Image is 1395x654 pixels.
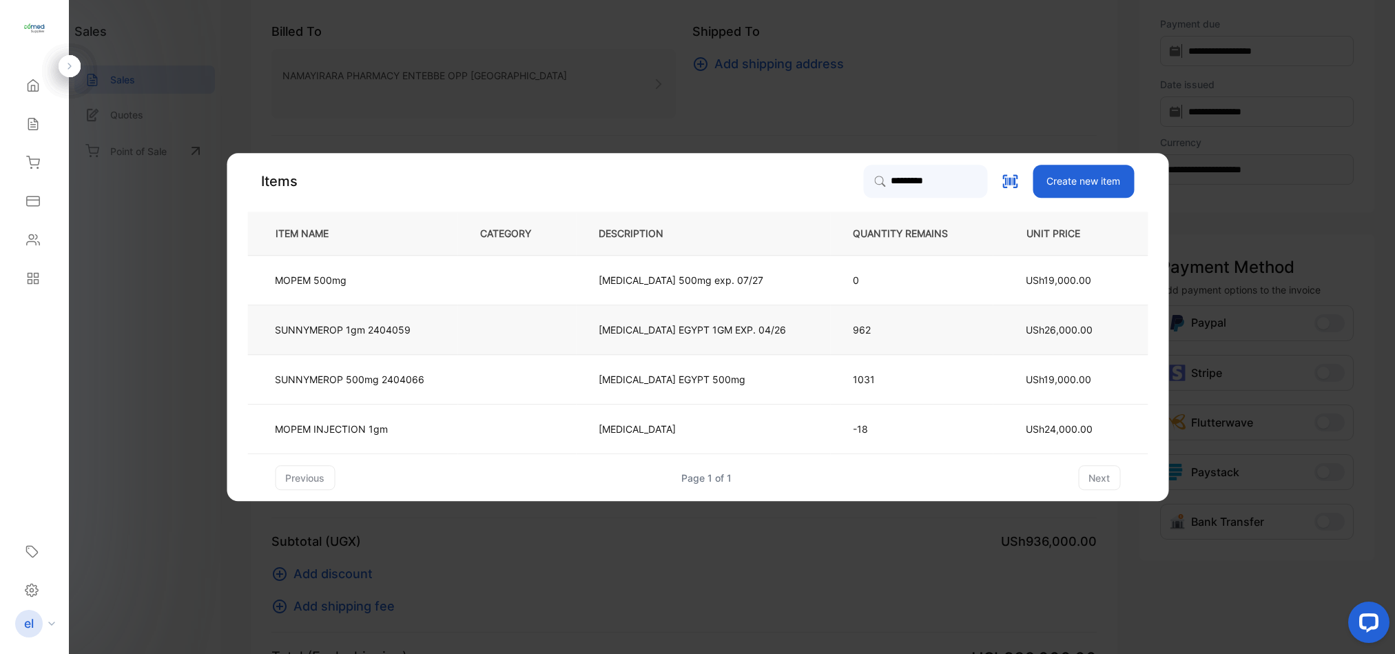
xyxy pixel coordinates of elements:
[599,273,763,287] p: [MEDICAL_DATA] 500mg exp. 07/27
[599,323,786,337] p: [MEDICAL_DATA] EGYPT 1GM EXP. 04/26
[599,372,745,387] p: [MEDICAL_DATA] EGYPT 500mg
[1078,465,1120,490] button: next
[24,18,45,39] img: logo
[1337,596,1395,654] iframe: LiveChat chat widget
[1015,226,1125,241] p: UNIT PRICE
[853,323,970,337] p: 962
[275,323,411,337] p: SUNNYMEROP 1gm 2404059
[853,422,970,436] p: -18
[599,226,685,241] p: DESCRIPTION
[1033,165,1134,198] button: Create new item
[1026,324,1093,336] span: USh26,000.00
[1026,274,1091,286] span: USh19,000.00
[853,273,970,287] p: 0
[270,226,351,241] p: ITEM NAME
[853,226,970,241] p: QUANTITY REMAINS
[1026,423,1093,435] span: USh24,000.00
[681,471,732,485] div: Page 1 of 1
[275,465,335,490] button: previous
[853,372,970,387] p: 1031
[275,372,424,387] p: SUNNYMEROP 500mg 2404066
[261,171,298,192] p: Items
[275,273,347,287] p: MOPEM 500mg
[480,226,553,241] p: CATEGORY
[599,422,676,436] p: [MEDICAL_DATA]
[24,615,34,633] p: el
[1026,374,1091,385] span: USh19,000.00
[275,422,388,436] p: MOPEM INJECTION 1gm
